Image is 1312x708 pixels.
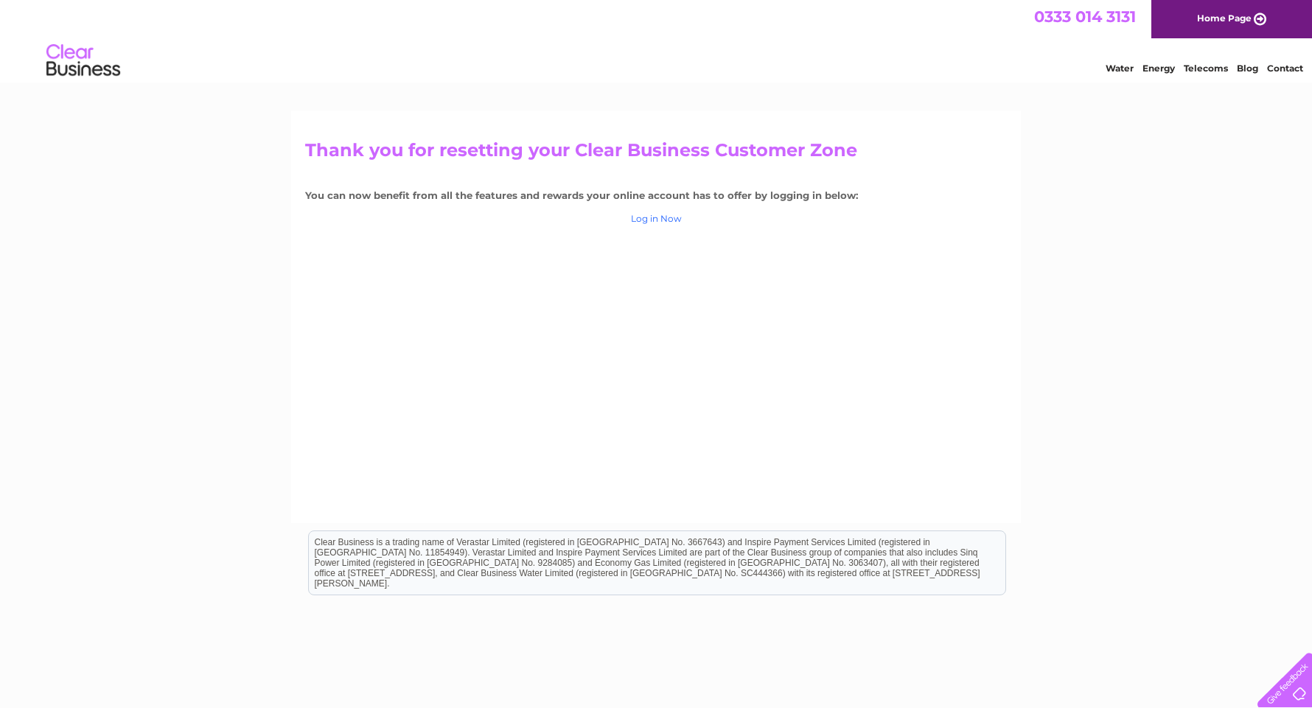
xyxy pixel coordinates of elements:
[46,38,121,83] img: logo.png
[1106,63,1134,74] a: Water
[305,190,1007,201] h4: You can now benefit from all the features and rewards your online account has to offer by logging...
[631,213,682,224] a: Log in Now
[1267,63,1303,74] a: Contact
[1142,63,1175,74] a: Energy
[1034,7,1136,26] a: 0333 014 3131
[305,140,1007,168] h2: Thank you for resetting your Clear Business Customer Zone
[1237,63,1258,74] a: Blog
[1184,63,1228,74] a: Telecoms
[309,8,1005,71] div: Clear Business is a trading name of Verastar Limited (registered in [GEOGRAPHIC_DATA] No. 3667643...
